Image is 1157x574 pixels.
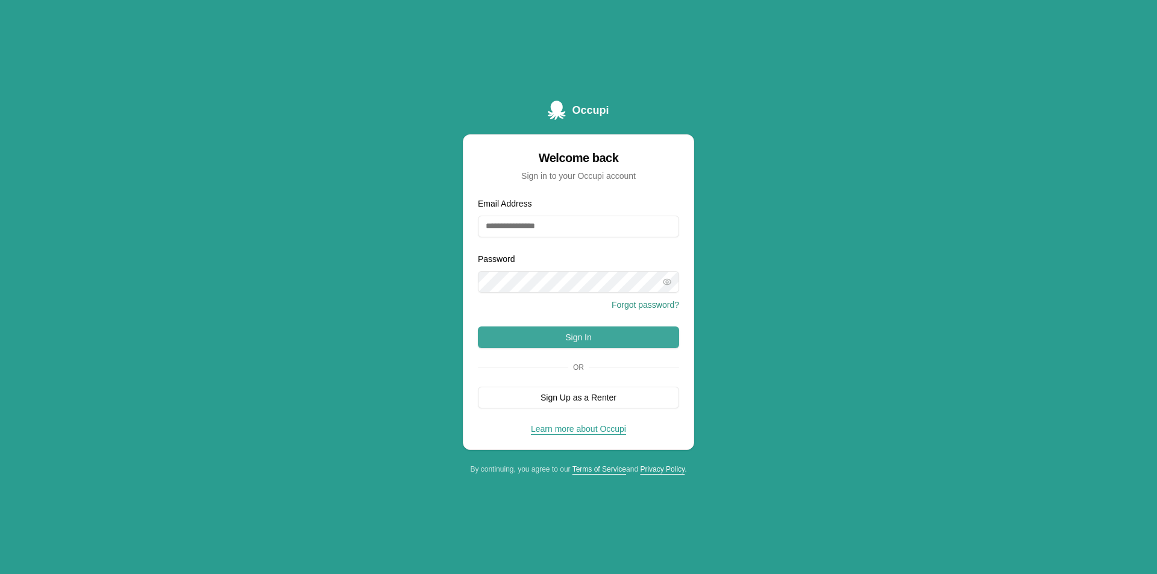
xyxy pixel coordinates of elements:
[478,326,679,348] button: Sign In
[463,464,694,474] div: By continuing, you agree to our and .
[548,101,609,120] a: Occupi
[478,254,515,264] label: Password
[478,149,679,166] div: Welcome back
[478,170,679,182] div: Sign in to your Occupi account
[478,387,679,408] button: Sign Up as a Renter
[568,363,589,372] span: Or
[531,424,626,434] a: Learn more about Occupi
[572,465,626,473] a: Terms of Service
[612,299,679,311] button: Forgot password?
[478,199,531,208] label: Email Address
[572,102,609,119] span: Occupi
[640,465,685,473] a: Privacy Policy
